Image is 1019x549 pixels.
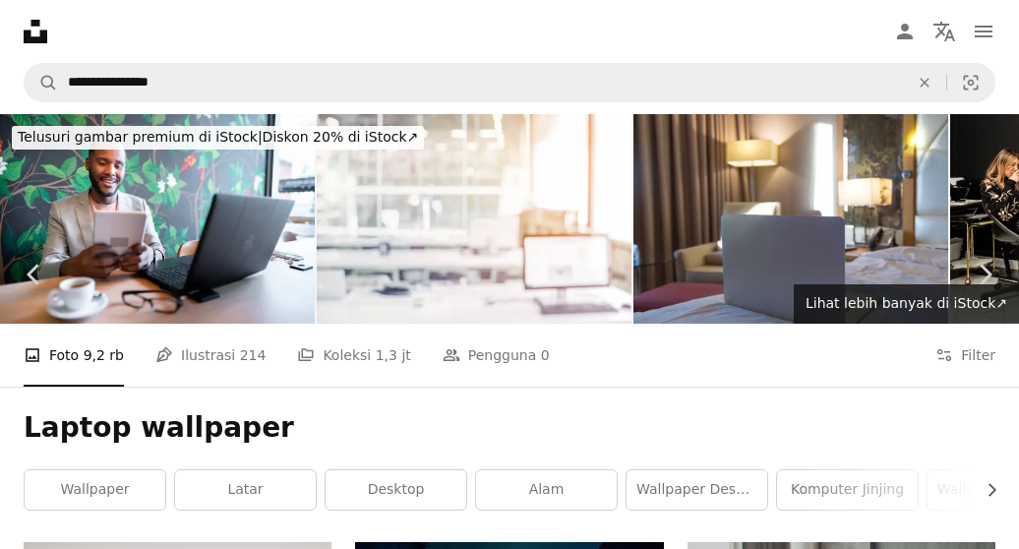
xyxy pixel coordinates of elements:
a: Berikutnya [950,180,1019,369]
a: Wallpaper [25,470,165,510]
span: Lihat lebih banyak di iStock ↗ [806,295,1007,311]
a: Ilustrasi 214 [155,324,266,387]
button: Bahasa [925,12,964,51]
img: Latar belakang kantor kabur [317,114,631,324]
button: Menu [964,12,1003,51]
span: Telusuri gambar premium di iStock | [18,129,263,145]
a: Koleksi 1,3 jt [297,324,410,387]
button: Filter [935,324,995,387]
span: 214 [240,344,267,366]
img: Laptop di tempat tidur di kamar hotel modern [633,114,948,324]
span: 1,3 jt [376,344,411,366]
button: Pencarian visual [947,64,994,101]
a: Beranda — Unsplash [24,20,47,43]
a: alam [476,470,617,510]
a: desktop [326,470,466,510]
a: wallpaper desktop [627,470,767,510]
a: Pengguna 0 [443,324,550,387]
h1: Laptop wallpaper [24,410,995,446]
button: Pencarian di Unsplash [25,64,58,101]
a: komputer jinjing [777,470,918,510]
button: Hapus [903,64,946,101]
button: gulir daftar ke kanan [974,470,995,510]
form: Temuka visual di seluruh situs [24,63,995,102]
span: 0 [541,344,550,366]
a: latar [175,470,316,510]
a: Lihat lebih banyak di iStock↗ [794,284,1019,324]
a: Masuk/Daftar [885,12,925,51]
span: Diskon 20% di iStock ↗ [18,129,418,145]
